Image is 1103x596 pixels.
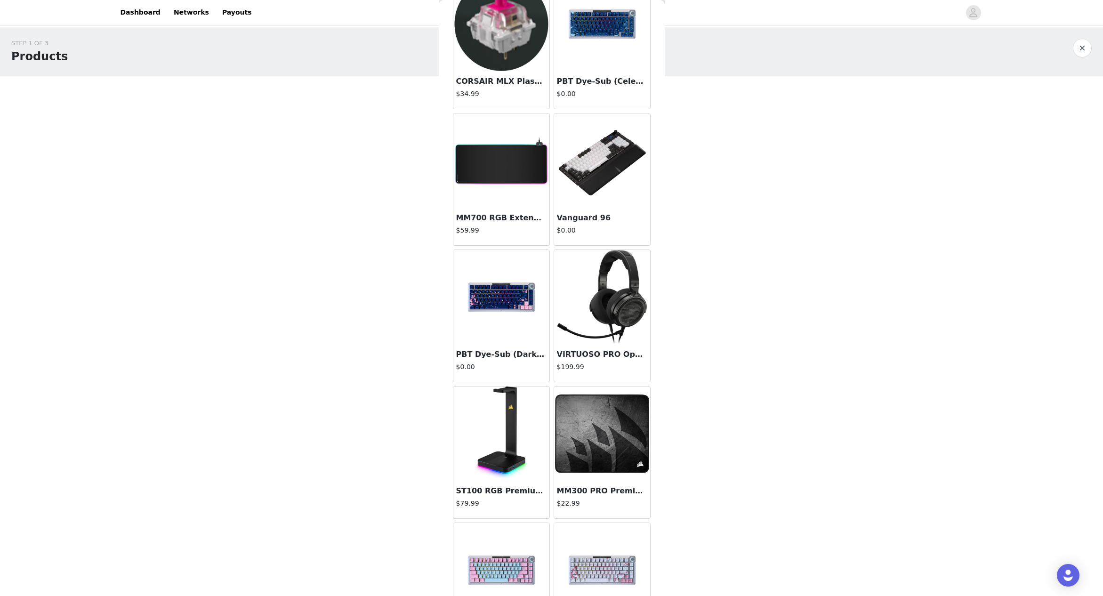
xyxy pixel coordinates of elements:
h3: MM300 PRO Premium Spill-Proof Cloth Gaming Mouse Pad [557,485,647,497]
h3: Vanguard 96 [557,212,647,224]
div: STEP 1 OF 3 [11,39,68,48]
h3: MM700 RGB Extended Mouse Pad [456,212,547,224]
a: Payouts [217,2,258,23]
img: Vanguard 96 [555,113,649,208]
h4: $0.00 [456,362,547,372]
a: Networks [168,2,215,23]
img: ST100 RGB Premium Headset Stand [454,387,548,481]
h3: VIRTUOSO PRO Open Back Streaming/Gaming Headset [557,349,647,360]
img: VIRTUOSO PRO Open Back Streaming/Gaming Headset [555,250,649,344]
h4: $79.99 [456,499,547,508]
h4: $199.99 [557,362,647,372]
h1: Products [11,48,68,65]
div: avatar [969,5,978,20]
img: PBT Dye-Sub (Dark Cherry) [453,261,549,333]
h4: $0.00 [557,226,647,235]
a: Dashboard [115,2,166,23]
img: MM300 PRO Premium Spill-Proof Cloth Gaming Mouse Pad [555,387,649,481]
h4: $0.00 [557,89,647,99]
div: Open Intercom Messenger [1057,564,1079,587]
h4: $34.99 [456,89,547,99]
h3: PBT Dye-Sub (Dark Cherry) [456,349,547,360]
h3: CORSAIR MLX Plasma Switch Pack (35x) [456,76,547,87]
h4: $59.99 [456,226,547,235]
h3: ST100 RGB Premium Headset Stand [456,485,547,497]
img: MM700 RGB Extended Mouse Pad [454,113,548,208]
h4: $22.99 [557,499,647,508]
h3: PBT Dye-Sub (Celestial) [557,76,647,87]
